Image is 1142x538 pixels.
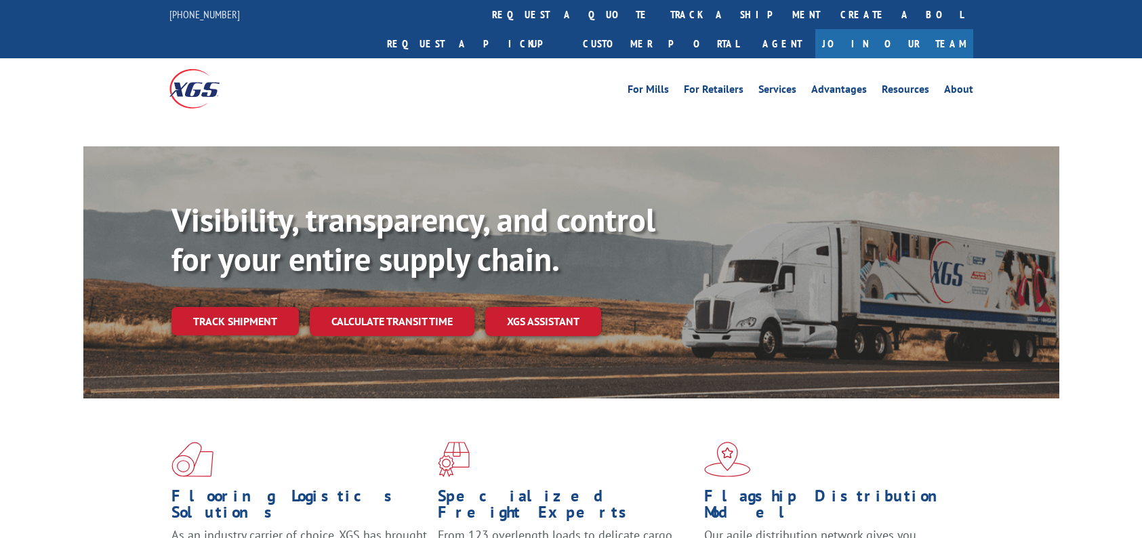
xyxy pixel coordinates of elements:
h1: Flooring Logistics Solutions [171,488,428,527]
a: XGS ASSISTANT [485,307,601,336]
a: Track shipment [171,307,299,335]
a: Services [758,84,796,99]
a: Request a pickup [377,29,573,58]
a: [PHONE_NUMBER] [169,7,240,21]
a: About [944,84,973,99]
a: Join Our Team [815,29,973,58]
a: Agent [749,29,815,58]
h1: Specialized Freight Experts [438,488,694,527]
a: Resources [882,84,929,99]
h1: Flagship Distribution Model [704,488,960,527]
b: Visibility, transparency, and control for your entire supply chain. [171,199,655,280]
img: xgs-icon-focused-on-flooring-red [438,442,470,477]
a: For Retailers [684,84,743,99]
a: Advantages [811,84,867,99]
img: xgs-icon-flagship-distribution-model-red [704,442,751,477]
a: Customer Portal [573,29,749,58]
a: For Mills [628,84,669,99]
img: xgs-icon-total-supply-chain-intelligence-red [171,442,213,477]
a: Calculate transit time [310,307,474,336]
